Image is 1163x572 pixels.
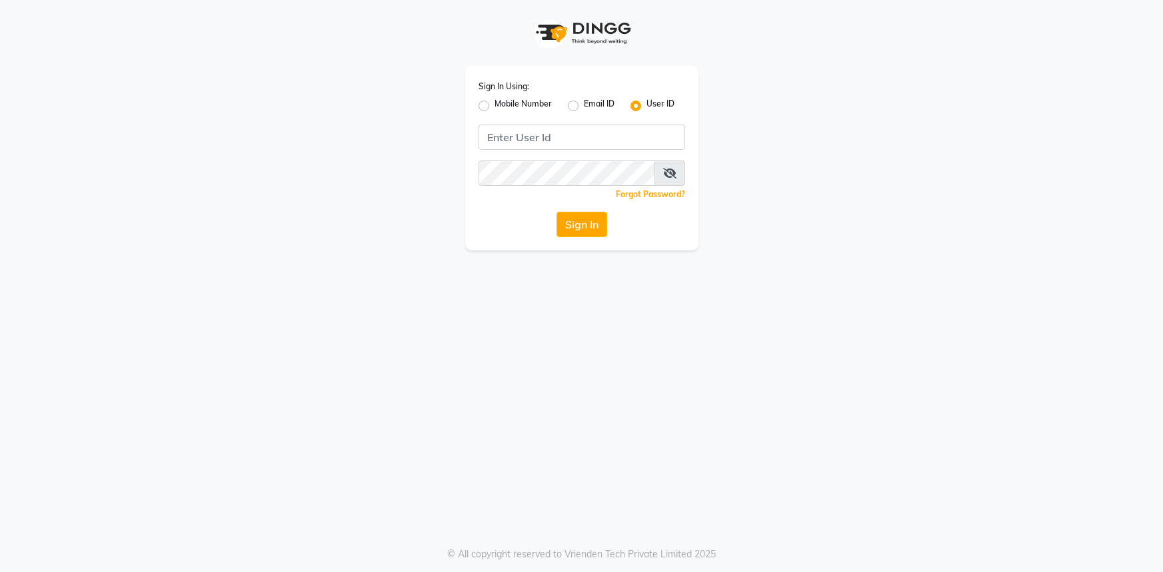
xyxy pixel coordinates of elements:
a: Forgot Password? [616,189,685,199]
label: Sign In Using: [479,81,529,93]
input: Username [479,125,685,150]
label: Mobile Number [495,98,552,114]
label: Email ID [584,98,614,114]
label: User ID [646,98,674,114]
img: logo1.svg [529,13,635,53]
input: Username [479,160,655,186]
button: Sign In [557,212,607,237]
